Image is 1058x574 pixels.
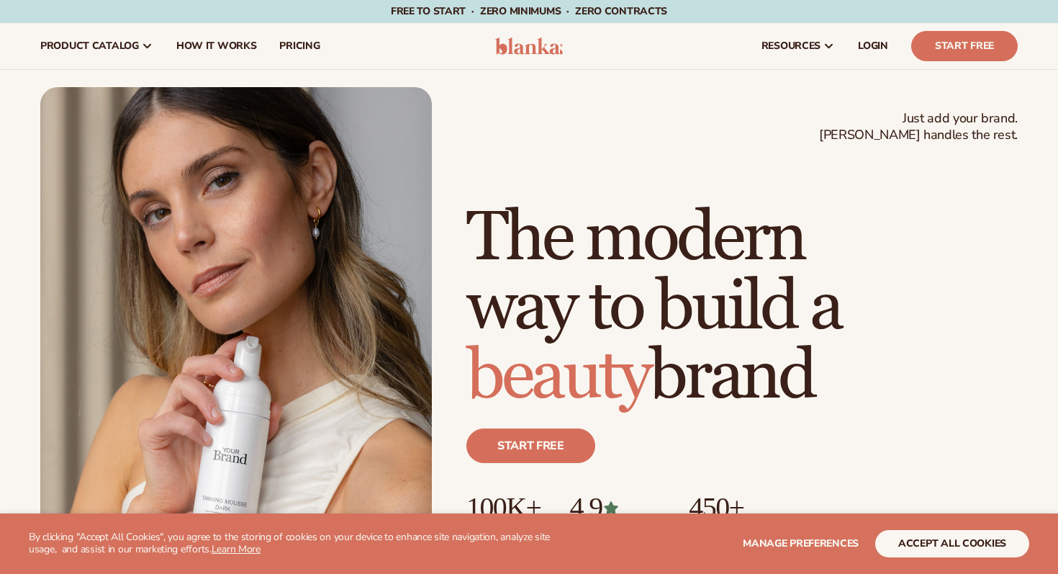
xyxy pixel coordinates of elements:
[569,492,660,524] p: 4.9
[911,31,1018,61] a: Start Free
[466,429,595,463] a: Start free
[495,37,564,55] img: logo
[29,23,165,69] a: product catalog
[176,40,257,52] span: How It Works
[268,23,331,69] a: pricing
[743,530,859,557] button: Manage preferences
[466,492,541,524] p: 100K+
[875,530,1029,557] button: accept all cookies
[279,40,320,52] span: pricing
[29,532,562,556] p: By clicking "Accept All Cookies", you agree to the storing of cookies on your device to enhance s...
[858,40,888,52] span: LOGIN
[165,23,268,69] a: How It Works
[212,542,261,556] a: Learn More
[689,492,797,524] p: 450+
[743,537,859,550] span: Manage preferences
[391,4,667,18] span: Free to start · ZERO minimums · ZERO contracts
[846,23,900,69] a: LOGIN
[761,40,820,52] span: resources
[750,23,846,69] a: resources
[466,334,649,418] span: beauty
[819,110,1018,144] span: Just add your brand. [PERSON_NAME] handles the rest.
[40,40,139,52] span: product catalog
[466,204,1018,411] h1: The modern way to build a brand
